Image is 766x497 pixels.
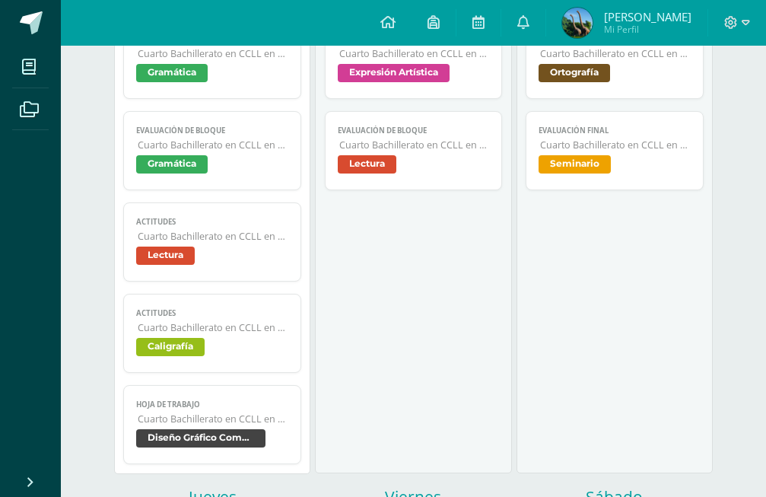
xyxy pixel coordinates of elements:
[562,8,593,38] img: fcc6861f97027a2e6319639759e81fb4.png
[138,321,288,334] span: Cuarto Bachillerato en CCLL en Diseño Grafico
[539,155,611,174] span: Seminario
[526,20,704,99] a: Evaluación de bloqueCuarto Bachillerato en CCLL en Diseño GraficoOrtografía
[338,155,396,174] span: Lectura
[539,64,610,82] span: Ortografía
[339,47,490,60] span: Cuarto Bachillerato en CCLL en Diseño Grafico
[123,111,301,190] a: Evaluación de bloqueCuarto Bachillerato en CCLL en Diseño GraficoGramática
[138,230,288,243] span: Cuarto Bachillerato en CCLL en Diseño Grafico
[136,338,205,356] span: Caligrafía
[136,155,208,174] span: Gramática
[136,429,265,448] span: Diseño Gráfico Computarizado
[325,20,503,99] a: ActitudesCuarto Bachillerato en CCLL en Diseño GraficoExpresión Artística
[325,111,503,190] a: Evaluación de bloqueCuarto Bachillerato en CCLL en Diseño GraficoLectura
[136,126,288,135] span: Evaluación de bloque
[136,247,195,265] span: Lectura
[136,64,208,82] span: Gramática
[138,413,288,425] span: Cuarto Bachillerato en CCLL en Diseño Grafico
[138,47,288,60] span: Cuarto Bachillerato en CCLL en Diseño Grafico
[136,217,288,227] span: Actitudes
[339,139,490,151] span: Cuarto Bachillerato en CCLL en Diseño Grafico
[604,23,691,36] span: Mi Perfil
[123,20,301,99] a: ActitudesCuarto Bachillerato en CCLL en Diseño GraficoGramática
[123,294,301,373] a: ActitudesCuarto Bachillerato en CCLL en Diseño GraficoCaligrafía
[123,202,301,282] a: ActitudesCuarto Bachillerato en CCLL en Diseño GraficoLectura
[136,308,288,318] span: Actitudes
[338,64,450,82] span: Expresión Artística
[136,400,288,409] span: Hoja de trabajo
[540,47,691,60] span: Cuarto Bachillerato en CCLL en Diseño Grafico
[604,9,691,24] span: [PERSON_NAME]
[338,126,490,135] span: Evaluación de bloque
[539,126,691,135] span: Evaluación final
[123,385,301,464] a: Hoja de trabajoCuarto Bachillerato en CCLL en Diseño GraficoDiseño Gráfico Computarizado
[138,139,288,151] span: Cuarto Bachillerato en CCLL en Diseño Grafico
[540,139,691,151] span: Cuarto Bachillerato en CCLL en Diseño Grafico
[526,111,704,190] a: Evaluación finalCuarto Bachillerato en CCLL en Diseño GraficoSeminario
